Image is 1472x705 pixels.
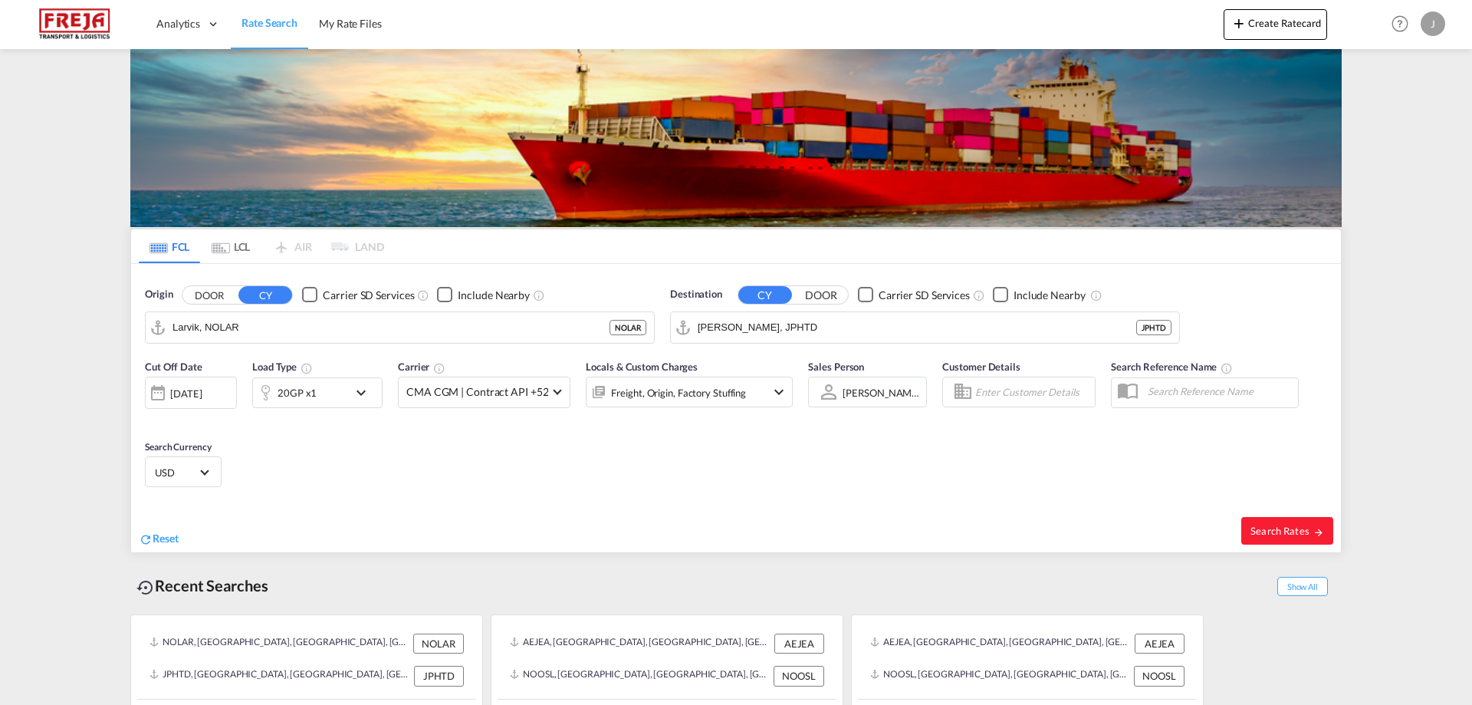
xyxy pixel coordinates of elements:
input: Search by Port [698,316,1136,339]
div: NOLAR [609,320,646,335]
md-checkbox: Checkbox No Ink [858,287,970,303]
span: Reset [153,532,179,545]
div: 20GP x1 [278,382,317,404]
div: [DATE] [170,387,202,400]
md-icon: Unchecked: Ignores neighbouring ports when fetching rates.Checked : Includes neighbouring ports w... [533,289,545,301]
span: Search Rates [1250,525,1324,537]
input: Enter Customer Details [975,381,1090,404]
md-icon: Unchecked: Search for CY (Container Yard) services for all selected carriers.Checked : Search for... [417,289,429,301]
img: 586607c025bf11f083711d99603023e7.png [23,7,127,41]
button: CY [738,286,792,304]
div: 20GP x1icon-chevron-down [252,377,383,408]
span: Destination [670,287,722,302]
img: LCL+%26+FCL+BACKGROUND.png [130,49,1342,227]
div: NOLAR [413,634,464,654]
div: Include Nearby [458,288,530,303]
div: AEJEA [1135,634,1184,654]
span: Cut Off Date [145,361,202,373]
div: Recent Searches [130,568,274,603]
md-tab-item: FCL [139,229,200,263]
button: CY [238,286,292,304]
md-icon: icon-arrow-right [1313,527,1324,538]
md-select: Select Currency: $ USDUnited States Dollar [153,461,213,483]
span: USD [155,466,198,479]
input: Search by Port [172,316,609,339]
span: Help [1387,11,1413,37]
div: Origin DOOR CY Checkbox No InkUnchecked: Search for CY (Container Yard) services for all selected... [131,264,1341,552]
span: Carrier [398,361,445,373]
button: DOOR [182,286,236,304]
md-datepicker: Select [145,407,156,428]
md-icon: icon-plus 400-fg [1230,14,1248,32]
span: Locals & Custom Charges [586,361,698,373]
md-icon: icon-chevron-down [352,384,378,402]
div: JPHTD, Hakata, Japan, Greater China & Far East Asia, Asia Pacific [149,666,410,686]
div: NOOSL, Oslo, Norway, Northern Europe, Europe [870,666,1130,686]
div: JPHTD [414,666,464,686]
md-icon: icon-information-outline [301,362,313,374]
div: Carrier SD Services [323,288,414,303]
span: My Rate Files [319,17,382,30]
span: Search Currency [145,441,212,453]
button: icon-plus 400-fgCreate Ratecard [1224,9,1327,40]
div: AEJEA, Jebel Ali, United Arab Emirates, Middle East, Middle East [870,634,1131,654]
div: [PERSON_NAME] [PERSON_NAME] [843,387,1001,399]
md-pagination-wrapper: Use the left and right arrow keys to navigate between tabs [139,229,384,263]
div: Freight Origin Factory Stuffingicon-chevron-down [586,377,793,407]
span: Show All [1277,577,1328,596]
md-input-container: Larvik, NOLAR [146,312,654,343]
md-tab-item: LCL [200,229,261,263]
span: CMA CGM | Contract API +52 [406,384,548,400]
div: J [1421,12,1445,36]
div: icon-refreshReset [139,531,179,548]
md-checkbox: Checkbox No Ink [437,287,530,303]
div: Include Nearby [1014,288,1086,303]
span: Origin [145,287,172,302]
md-icon: Your search will be saved by the below given name [1221,362,1233,374]
button: Search Ratesicon-arrow-right [1241,517,1333,545]
md-icon: Unchecked: Ignores neighbouring ports when fetching rates.Checked : Includes neighbouring ports w... [1090,289,1102,301]
div: NOOSL, Oslo, Norway, Northern Europe, Europe [510,666,770,686]
span: Customer Details [942,361,1020,373]
md-select: Sales Person: Jan Klock Bjørndal [841,381,922,404]
span: Rate Search [242,16,297,29]
md-icon: icon-refresh [139,532,153,546]
span: Load Type [252,361,313,373]
input: Search Reference Name [1140,380,1298,403]
md-icon: Unchecked: Search for CY (Container Yard) services for all selected carriers.Checked : Search for... [973,289,985,301]
div: AEJEA, Jebel Ali, United Arab Emirates, Middle East, Middle East [510,634,770,654]
span: Sales Person [808,361,864,373]
div: NOLAR, Larvik, Norway, Northern Europe, Europe [149,634,409,654]
span: Search Reference Name [1111,361,1233,373]
div: Freight Origin Factory Stuffing [611,382,746,404]
md-checkbox: Checkbox No Ink [993,287,1086,303]
div: JPHTD [1136,320,1171,335]
span: Analytics [156,16,200,31]
div: NOOSL [1134,666,1184,686]
div: [DATE] [145,377,237,409]
div: NOOSL [774,666,824,686]
md-icon: icon-backup-restore [136,578,155,597]
md-input-container: Hakata, JPHTD [671,312,1179,343]
md-icon: icon-chevron-down [770,383,788,401]
div: Help [1387,11,1421,38]
button: DOOR [794,286,848,304]
md-checkbox: Checkbox No Ink [302,287,414,303]
div: AEJEA [774,634,824,654]
div: Carrier SD Services [879,288,970,303]
md-icon: The selected Trucker/Carrierwill be displayed in the rate results If the rates are from another f... [433,362,445,374]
